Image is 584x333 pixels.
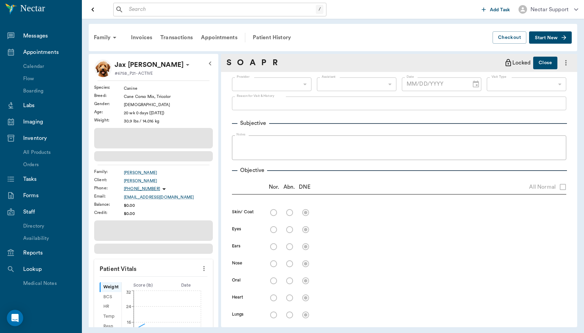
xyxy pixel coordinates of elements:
a: S [227,57,231,69]
div: Reports [23,249,75,257]
a: Invoices [127,29,156,46]
a: A [250,57,255,69]
div: Client : [94,177,124,183]
div: Date [164,282,207,289]
div: Species : [94,84,124,90]
div: Email : [94,193,124,199]
div: Weight [100,282,121,292]
div: Credit : [94,209,124,216]
a: O [237,57,244,69]
p: Nor. [269,183,279,191]
button: more [199,263,209,274]
div: Breed : [94,92,124,99]
div: $0.00 [124,202,213,208]
div: Appointments [23,48,75,56]
a: [EMAIL_ADDRESS][DOMAIN_NAME] [124,194,213,200]
label: Oral [232,277,240,283]
div: Canine [124,85,213,91]
label: Skin/ Coat [232,209,254,215]
div: Lookup [23,265,75,273]
div: Temp [100,312,121,321]
p: Subjective [237,119,269,127]
p: Jax [PERSON_NAME] [115,59,184,70]
div: Age : [94,109,124,115]
button: Open drawer [86,3,100,16]
p: DNE [299,183,310,191]
div: 20 wk 0 days ([DATE]) [124,110,213,116]
h6: Nectar [20,1,76,16]
label: Ears [232,243,240,249]
div: Balance : [94,201,124,207]
label: Reason for Visit & History [237,93,274,98]
div: Weight : [94,117,124,123]
div: Tasks [23,175,75,183]
p: Objective [237,166,267,174]
div: / [316,5,323,14]
a: [PERSON_NAME] [124,170,213,176]
a: [PERSON_NAME] [124,178,213,184]
div: Locked [504,57,530,69]
div: Messages [23,32,75,40]
div: Family : [94,169,124,175]
div: Forms [23,191,75,200]
p: Patient Vitals [94,259,213,276]
div: Directory [23,222,79,230]
label: Assistant [322,74,336,79]
div: Availability [23,235,79,242]
tspan: 16 [127,320,131,324]
input: Search [126,5,316,14]
p: Abn. [283,183,295,191]
div: Open Intercom Messenger [7,310,23,326]
div: Boarding [23,87,79,95]
button: Nectar Support [513,3,584,16]
label: Nose [232,260,242,266]
button: Close [533,57,557,69]
button: Add Task [479,3,513,16]
div: Resp [100,321,121,331]
div: Phone : [94,185,124,191]
div: All Products [23,149,79,156]
label: Visit Type [492,74,507,79]
input: MM/DD/YYYY [402,77,466,91]
div: Inventory [23,134,75,142]
div: Nectar Support [530,5,569,14]
div: Labs [23,101,75,110]
div: Imaging [23,118,75,126]
div: $0.00 [124,211,213,217]
div: Medical Notes [23,280,79,287]
button: more [560,57,572,69]
button: Start New [529,31,572,44]
label: Date [407,74,414,79]
p: [PHONE_NUMBER] [124,186,160,192]
tspan: 24 [126,304,131,308]
div: HR [100,302,121,312]
label: Notes [236,132,246,137]
a: P [261,57,266,69]
div: Flow [23,75,79,83]
a: Patient History [249,29,295,46]
p: #6758_P21 - ACTIVE [115,70,153,76]
a: Appointments [197,29,242,46]
a: Transactions [156,29,197,46]
div: 30.9 lbs / 14.016 kg [124,118,213,124]
div: Patients [23,292,79,300]
div: Family [90,29,123,46]
a: R [273,57,278,69]
tspan: 32 [126,290,131,294]
button: Checkout [493,31,526,44]
div: Orders [23,161,79,169]
img: Profile Image [94,59,112,77]
div: Jax Kilgore [115,59,184,70]
div: Calendar [23,63,79,70]
div: Cane Corso Mix, Tricolor [124,93,213,100]
div: [DEMOGRAPHIC_DATA] [124,102,213,108]
label: Lungs [232,311,244,317]
div: Score ( lb ) [122,282,165,289]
